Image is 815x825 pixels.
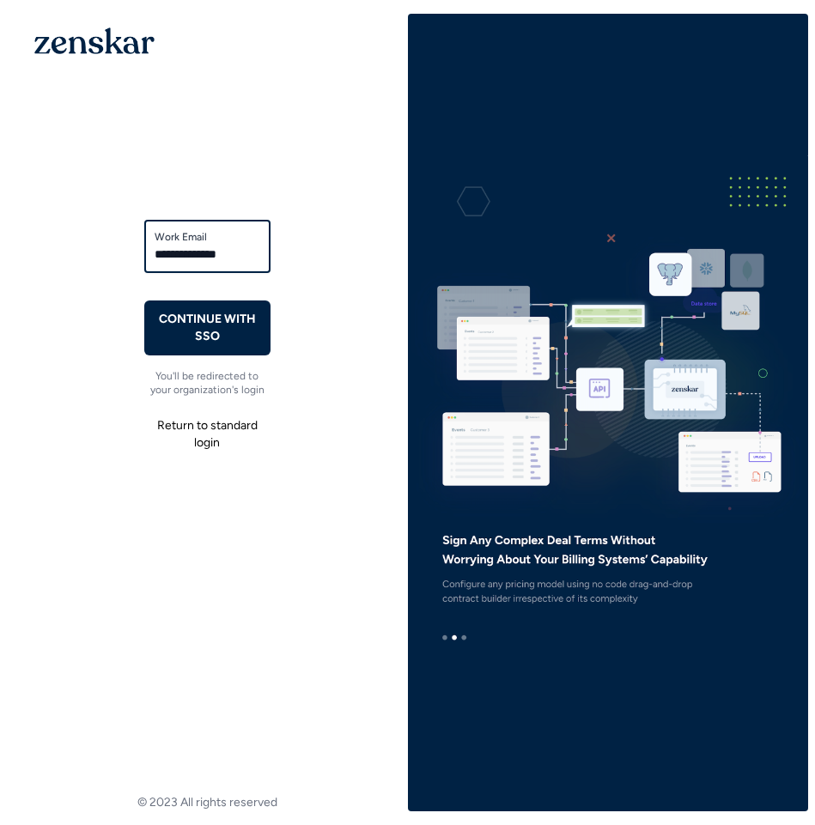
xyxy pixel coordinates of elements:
[158,311,257,345] p: CONTINUE WITH SSO
[144,369,271,397] p: You'll be redirected to your organization's login
[7,794,408,811] footer: © 2023 All rights reserved
[34,27,155,54] img: 1OGAJ2xQqyY4LXKgY66KYq0eOWRCkrZdAb3gUhuVAqdWPZE9SRJmCz+oDMSn4zDLXe31Ii730ItAGKgCKgCCgCikA4Av8PJUP...
[408,155,809,670] img: e3ZQAAAMhDCM8y96E9JIIDxLgAABAgQIECBAgAABAgQyAoJA5mpDCRAgQIAAAQIECBAgQIAAAQIECBAgQKAsIAiU37edAAECB...
[155,230,260,244] label: Work Email
[144,300,271,355] button: CONTINUE WITH SSO
[144,410,271,458] button: Return to standard login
